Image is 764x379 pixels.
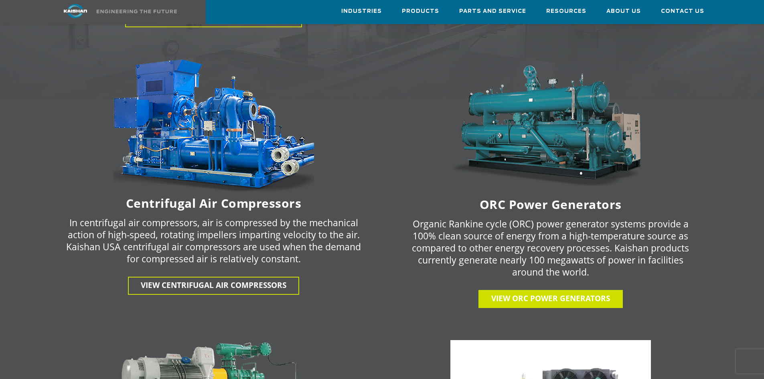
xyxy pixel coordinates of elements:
a: Industries [341,0,382,22]
a: Resources [546,0,586,22]
span: Industries [341,7,382,16]
a: About Us [606,0,641,22]
p: In centrifugal air compressors, air is compressed by the mechanical action of high-speed, rotatin... [66,217,361,265]
span: Parts and Service [459,7,526,16]
span: View ORC Power Generators [491,293,610,304]
span: About Us [606,7,641,16]
a: Contact Us [661,0,704,22]
a: View centrifugal air compressors [128,277,299,295]
span: Resources [546,7,586,16]
a: View ORC Power Generators [478,290,623,308]
a: Parts and Service [459,0,526,22]
span: View centrifugal air compressors [141,280,286,290]
h6: ORC Power Generators [387,199,714,210]
span: Products [402,7,439,16]
img: kaishan logo [45,4,105,18]
img: Engineering the future [97,10,177,13]
p: Organic Rankine cycle (ORC) power generator systems provide a 100% clean source of energy from a ... [403,218,698,278]
img: machine [113,59,314,194]
h6: Centrifugal Air Compressors [50,198,377,209]
a: Products [402,0,439,22]
span: Contact Us [661,7,704,16]
img: machine [450,60,651,195]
